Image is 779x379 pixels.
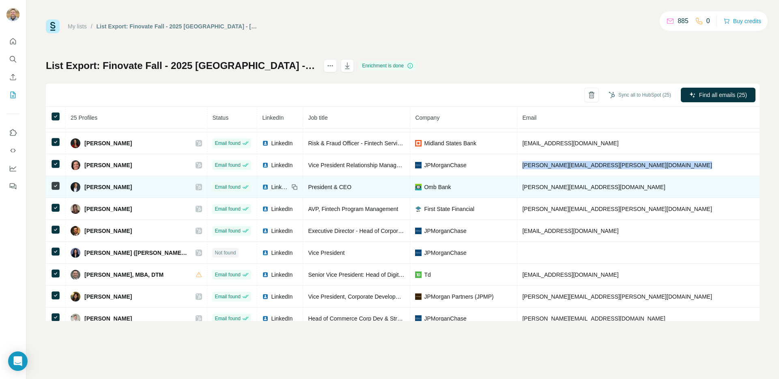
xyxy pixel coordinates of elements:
[308,184,351,190] span: President & CEO
[84,249,187,257] span: [PERSON_NAME] ([PERSON_NAME]) Ebo
[84,227,132,235] span: [PERSON_NAME]
[522,293,712,300] span: [PERSON_NAME][EMAIL_ADDRESS][PERSON_NAME][DOMAIN_NAME]
[8,351,28,371] div: Open Intercom Messenger
[6,88,19,102] button: My lists
[308,271,483,278] span: Senior Vice President: Head of Digital Customer Performance Growth
[271,271,293,279] span: LinkedIn
[415,250,422,256] img: company-logo
[84,271,164,279] span: [PERSON_NAME], MBA, DTM
[71,226,80,236] img: Avatar
[71,182,80,192] img: Avatar
[71,292,80,301] img: Avatar
[46,59,316,72] h1: List Export: Finovate Fall - 2025 [GEOGRAPHIC_DATA] - [DATE] 20:06
[71,204,80,214] img: Avatar
[68,23,87,30] a: My lists
[215,140,240,147] span: Email found
[522,315,665,322] span: [PERSON_NAME][EMAIL_ADDRESS][DOMAIN_NAME]
[71,160,80,170] img: Avatar
[415,140,422,146] img: company-logo
[522,271,618,278] span: [EMAIL_ADDRESS][DOMAIN_NAME]
[262,162,269,168] img: LinkedIn logo
[262,271,269,278] img: LinkedIn logo
[215,227,240,235] span: Email found
[522,206,712,212] span: [PERSON_NAME][EMAIL_ADDRESS][PERSON_NAME][DOMAIN_NAME]
[215,183,240,191] span: Email found
[603,89,677,101] button: Sync all to HubSpot (25)
[522,162,712,168] span: [PERSON_NAME][EMAIL_ADDRESS][PERSON_NAME][DOMAIN_NAME]
[424,161,466,169] span: JPMorganChase
[308,206,398,212] span: AVP, Fintech Program Management
[415,271,422,278] img: company-logo
[308,140,406,146] span: Risk & Fraud Officer - Fintech Services
[415,315,422,322] img: company-logo
[415,206,422,212] img: company-logo
[215,205,240,213] span: Email found
[271,205,293,213] span: LinkedIn
[71,114,97,121] span: 25 Profiles
[271,249,293,257] span: LinkedIn
[6,125,19,140] button: Use Surfe on LinkedIn
[215,162,240,169] span: Email found
[424,314,466,323] span: JPMorganChase
[215,271,240,278] span: Email found
[271,227,293,235] span: LinkedIn
[91,22,93,30] li: /
[415,228,422,234] img: company-logo
[681,88,755,102] button: Find all emails (25)
[271,314,293,323] span: LinkedIn
[262,206,269,212] img: LinkedIn logo
[6,143,19,158] button: Use Surfe API
[271,183,289,191] span: LinkedIn
[271,139,293,147] span: LinkedIn
[415,162,422,168] img: company-logo
[212,114,228,121] span: Status
[6,161,19,176] button: Dashboard
[415,114,439,121] span: Company
[84,314,132,323] span: [PERSON_NAME]
[97,22,258,30] div: List Export: Finovate Fall - 2025 [GEOGRAPHIC_DATA] - [DATE] 20:06
[84,139,132,147] span: [PERSON_NAME]
[424,139,476,147] span: Midland States Bank
[84,293,132,301] span: [PERSON_NAME]
[424,293,493,301] span: JPMorgan Partners (JPMP)
[271,293,293,301] span: LinkedIn
[215,293,240,300] span: Email found
[424,205,474,213] span: First State Financial
[84,161,132,169] span: [PERSON_NAME]
[262,140,269,146] img: LinkedIn logo
[324,59,337,72] button: actions
[359,61,416,71] div: Enrichment is done
[262,184,269,190] img: LinkedIn logo
[262,293,269,300] img: LinkedIn logo
[308,162,430,168] span: Vice President Relationship Management Senior
[522,228,618,234] span: [EMAIL_ADDRESS][DOMAIN_NAME]
[262,114,284,121] span: LinkedIn
[308,114,327,121] span: Job title
[262,315,269,322] img: LinkedIn logo
[6,70,19,84] button: Enrich CSV
[522,114,536,121] span: Email
[706,16,710,26] p: 0
[71,270,80,280] img: Avatar
[308,228,503,234] span: Executive Director - Head of Corporate Development, [GEOGRAPHIC_DATA]
[308,293,447,300] span: Vice President, Corporate Development & Partnerships
[678,16,689,26] p: 885
[71,138,80,148] img: Avatar
[522,140,618,146] span: [EMAIL_ADDRESS][DOMAIN_NAME]
[271,161,293,169] span: LinkedIn
[84,183,132,191] span: [PERSON_NAME]
[415,184,422,190] img: company-logo
[71,248,80,258] img: Avatar
[424,249,466,257] span: JPMorganChase
[424,183,451,191] span: Omb Bank
[46,19,60,33] img: Surfe Logo
[215,249,236,256] span: Not found
[262,250,269,256] img: LinkedIn logo
[6,8,19,21] img: Avatar
[71,314,80,323] img: Avatar
[6,34,19,49] button: Quick start
[6,52,19,67] button: Search
[699,91,747,99] span: Find all emails (25)
[723,15,761,27] button: Buy credits
[424,271,430,279] span: Td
